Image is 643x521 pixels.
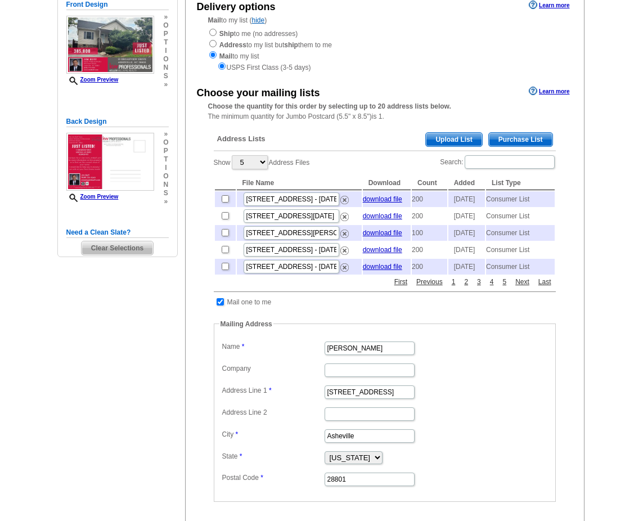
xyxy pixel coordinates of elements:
td: Consumer List [486,225,555,241]
a: First [392,277,410,287]
a: Previous [413,277,446,287]
a: download file [363,263,402,271]
a: Remove this list [340,261,349,269]
th: File Name [237,176,362,190]
th: Download [363,176,411,190]
td: [DATE] [448,225,485,241]
td: 100 [412,225,447,241]
span: i [163,164,168,172]
div: Choose your mailing lists [197,86,320,101]
span: n [163,181,168,189]
th: Count [412,176,447,190]
td: [DATE] [448,208,485,224]
a: Remove this list [340,244,349,252]
th: List Type [486,176,555,190]
a: Remove this list [340,194,349,201]
label: Address Line 1 [222,385,323,396]
h5: Need a Clean Slate? [66,227,169,238]
img: delete.png [340,213,349,221]
img: delete.png [340,196,349,204]
a: Learn more [529,1,569,10]
span: s [163,72,168,80]
a: download file [363,229,402,237]
div: to my list ( ) [186,15,584,73]
span: s [163,189,168,197]
span: Upload List [426,133,482,146]
a: download file [363,212,402,220]
img: small-thumb.jpg [66,16,154,74]
span: p [163,30,168,38]
a: download file [363,246,402,254]
label: Postal Code [222,473,323,483]
a: Remove this list [340,210,349,218]
span: » [163,197,168,206]
span: o [163,55,168,64]
img: delete.png [340,263,349,272]
td: [DATE] [448,242,485,258]
img: delete.png [340,246,349,255]
span: » [163,130,168,138]
span: o [163,172,168,181]
td: Consumer List [486,208,555,224]
strong: Address [219,41,246,49]
td: Consumer List [486,242,555,258]
label: Search: [440,154,555,170]
img: delete.png [340,230,349,238]
div: USPS First Class (3-5 days) [208,61,561,73]
td: Consumer List [486,259,555,275]
th: Added [448,176,485,190]
span: t [163,155,168,164]
label: State [222,451,323,461]
td: [DATE] [448,191,485,207]
strong: Mail [208,16,221,24]
span: i [163,47,168,55]
label: City [222,429,323,439]
span: » [163,13,168,21]
td: 200 [412,208,447,224]
img: small-thumb.jpg [66,133,154,191]
label: Show Address Files [214,154,310,170]
a: Zoom Preview [66,194,119,200]
iframe: LiveChat chat widget [418,259,643,521]
span: o [163,21,168,30]
span: n [163,64,168,72]
strong: Mail [219,52,232,60]
a: Remove this list [340,227,349,235]
td: Mail one to me [227,297,272,308]
legend: Mailing Address [219,319,273,329]
strong: ship [284,41,298,49]
strong: Ship [219,30,234,38]
label: Company [222,363,323,374]
span: » [163,80,168,89]
span: p [163,147,168,155]
select: ShowAddress Files [232,155,268,169]
span: o [163,138,168,147]
div: to me (no addresses) to my list but them to me to my list [208,28,561,73]
td: [DATE] [448,259,485,275]
a: Learn more [529,87,569,96]
td: 200 [412,191,447,207]
strong: Choose the quantity for this order by selecting up to 20 address lists below. [208,102,451,110]
td: 200 [412,242,447,258]
a: hide [252,16,265,24]
td: Consumer List [486,191,555,207]
a: download file [363,195,402,203]
div: The minimum quantity for Jumbo Postcard (5.5" x 8.5")is 1. [186,101,584,122]
label: Name [222,342,323,352]
a: Zoom Preview [66,77,119,83]
input: Search: [465,155,555,169]
span: Clear Selections [82,241,153,255]
td: 200 [412,259,447,275]
span: Address Lists [217,134,266,144]
span: Purchase List [489,133,552,146]
h5: Back Design [66,116,169,127]
span: t [163,38,168,47]
label: Address Line 2 [222,407,323,417]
